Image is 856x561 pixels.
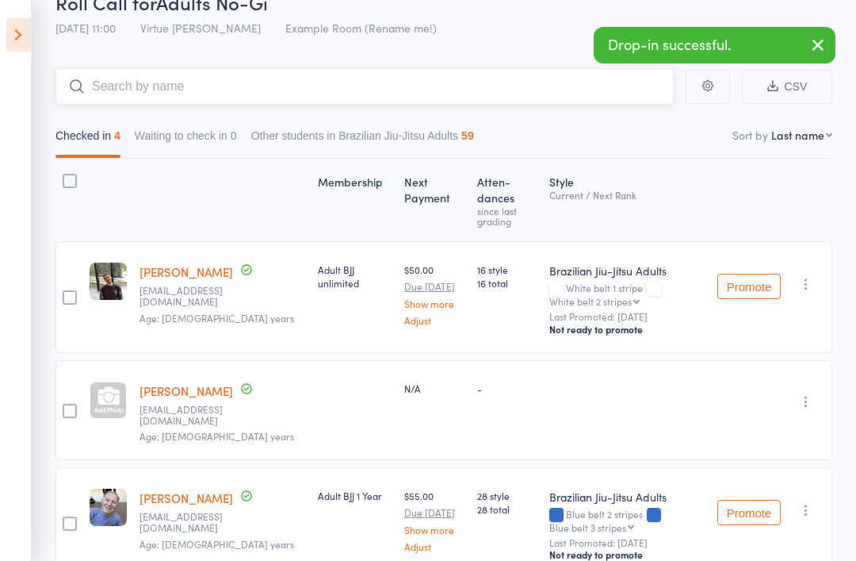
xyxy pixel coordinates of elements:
span: 28 style [477,489,537,502]
small: Last Promoted: [DATE] [549,311,705,322]
div: Atten­dances [471,166,543,234]
div: Not ready to promote [549,548,705,561]
a: [PERSON_NAME] [139,490,233,506]
div: 4 [114,129,120,142]
a: [PERSON_NAME] [139,382,233,399]
small: priorjtrevor@gmail.com [139,511,243,534]
div: Drop-in successful. [594,27,835,63]
div: Style [543,166,711,234]
div: - [477,382,537,395]
small: Last Promoted: [DATE] [549,537,705,548]
img: image1712538369.png [90,489,127,526]
div: Not ready to promote [549,323,705,336]
a: [PERSON_NAME] [139,263,233,280]
div: Brazilian Jiu-Jitsu Adults [549,489,705,505]
button: Other students in Brazilian Jiu-Jitsu Adults59 [251,121,474,158]
div: Next Payment [398,166,472,234]
div: Last name [771,127,824,143]
div: Blue belt 2 stripes [549,509,705,532]
div: 0 [231,129,237,142]
a: Adjust [404,541,465,551]
div: Adult BJJ unlimited [318,263,392,290]
div: $50.00 [404,263,465,325]
button: CSV [742,70,832,104]
button: Checked in4 [55,121,120,158]
small: Hasancetin92@outlook.com [139,285,243,308]
div: Membership [311,166,398,234]
img: image1754873816.png [90,263,127,300]
div: $55.00 [404,489,465,551]
div: Blue belt 3 stripes [549,522,626,532]
span: [DATE] 11:00 [55,20,116,36]
button: Promote [717,500,781,525]
small: Preerjtreveer@gmail.com [139,404,243,427]
button: Promote [717,274,781,299]
div: 59 [461,129,474,142]
span: 16 total [477,276,537,290]
div: Current / Next Rank [549,190,705,200]
div: N/A [404,382,465,395]
div: White belt 1 stripe [549,282,705,306]
span: Example Room (Rename me!) [285,20,437,36]
span: Age: [DEMOGRAPHIC_DATA] years [139,429,294,443]
a: Show more [404,298,465,309]
span: Age: [DEMOGRAPHIC_DATA] years [139,537,294,551]
span: Virtue [PERSON_NAME] [140,20,261,36]
label: Sort by [732,127,768,143]
div: White belt 2 stripes [549,296,632,306]
span: 28 total [477,502,537,516]
div: Brazilian Jiu-Jitsu Adults [549,263,705,279]
input: Search by name [55,68,674,105]
button: Waiting to check in0 [135,121,237,158]
div: Adult BJJ 1 Year [318,489,392,502]
small: Due [DATE] [404,507,465,518]
a: Show more [404,524,465,535]
span: Age: [DEMOGRAPHIC_DATA] years [139,311,294,325]
span: 16 style [477,263,537,276]
a: Adjust [404,315,465,325]
div: since last grading [477,206,537,226]
small: Due [DATE] [404,281,465,292]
